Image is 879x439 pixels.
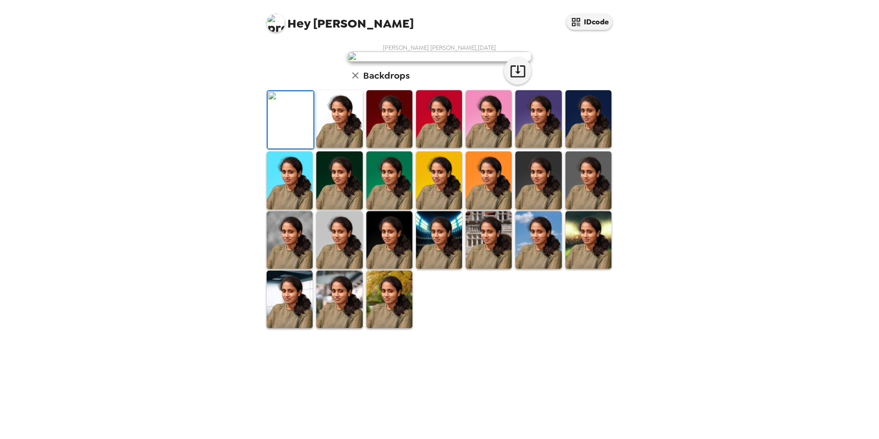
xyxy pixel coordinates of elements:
[383,44,496,52] span: [PERSON_NAME] [PERSON_NAME] , [DATE]
[566,14,612,30] button: IDcode
[348,52,531,62] img: user
[287,15,310,32] span: Hey
[267,9,414,30] span: [PERSON_NAME]
[267,14,285,32] img: profile pic
[363,68,410,83] h6: Backdrops
[268,91,314,149] img: Original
